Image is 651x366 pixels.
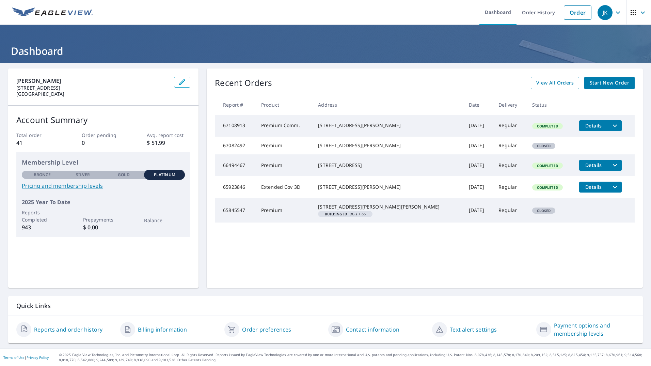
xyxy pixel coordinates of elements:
[493,115,527,137] td: Regular
[579,120,608,131] button: detailsBtn-67108913
[3,355,25,360] a: Terms of Use
[82,139,125,147] p: 0
[215,154,256,176] td: 66494467
[608,120,622,131] button: filesDropdownBtn-67108913
[256,198,313,223] td: Premium
[463,154,493,176] td: [DATE]
[22,223,63,231] p: 943
[22,198,185,206] p: 2025 Year To Date
[313,95,463,115] th: Address
[22,182,185,190] a: Pricing and membership levels
[22,158,185,167] p: Membership Level
[27,355,49,360] a: Privacy Policy
[34,172,51,178] p: Bronze
[154,172,175,178] p: Platinum
[16,114,190,126] p: Account Summary
[608,160,622,171] button: filesDropdownBtn-66494467
[318,122,458,129] div: [STREET_ADDRESS][PERSON_NAME]
[590,79,629,87] span: Start New Order
[147,132,190,139] p: Avg. report cost
[493,176,527,198] td: Regular
[118,172,129,178] p: Gold
[463,137,493,154] td: [DATE]
[144,217,185,224] p: Balance
[215,115,256,137] td: 67108913
[463,115,493,137] td: [DATE]
[318,142,458,149] div: [STREET_ADDRESS][PERSON_NAME]
[16,302,635,310] p: Quick Links
[16,132,60,139] p: Total order
[34,325,102,334] a: Reports and order history
[533,143,555,148] span: Closed
[8,44,643,58] h1: Dashboard
[12,7,93,18] img: EV Logo
[256,176,313,198] td: Extended Cov 3D
[554,321,635,338] a: Payment options and membership levels
[83,216,124,223] p: Prepayments
[138,325,187,334] a: Billing information
[16,77,169,85] p: [PERSON_NAME]
[215,176,256,198] td: 65923846
[82,132,125,139] p: Order pending
[215,95,256,115] th: Report #
[318,162,458,169] div: [STREET_ADDRESS]
[346,325,399,334] a: Contact information
[215,77,272,89] p: Recent Orders
[22,209,63,223] p: Reports Completed
[583,184,604,190] span: Details
[533,163,562,168] span: Completed
[16,85,169,91] p: [STREET_ADDRESS]
[533,208,555,213] span: Closed
[608,182,622,193] button: filesDropdownBtn-65923846
[256,115,313,137] td: Premium Comm.
[76,172,90,178] p: Silver
[584,77,635,89] a: Start New Order
[493,95,527,115] th: Delivery
[536,79,574,87] span: View All Orders
[16,139,60,147] p: 41
[59,352,648,363] p: © 2025 Eagle View Technologies, Inc. and Pictometry International Corp. All Rights Reserved. Repo...
[318,203,458,210] div: [STREET_ADDRESS][PERSON_NAME][PERSON_NAME]
[83,223,124,231] p: $ 0.00
[493,154,527,176] td: Regular
[256,95,313,115] th: Product
[318,184,458,190] div: [STREET_ADDRESS][PERSON_NAME]
[533,124,562,128] span: Completed
[463,176,493,198] td: [DATE]
[533,185,562,190] span: Completed
[564,5,591,20] a: Order
[450,325,497,334] a: Text alert settings
[579,160,608,171] button: detailsBtn-66494467
[583,162,604,168] span: Details
[256,137,313,154] td: Premium
[147,139,190,147] p: $ 51.99
[256,154,313,176] td: Premium
[16,91,169,97] p: [GEOGRAPHIC_DATA]
[579,182,608,193] button: detailsBtn-65923846
[527,95,574,115] th: Status
[321,212,370,216] span: DG s + ob
[3,355,49,360] p: |
[463,95,493,115] th: Date
[493,137,527,154] td: Regular
[598,5,613,20] div: JK
[215,198,256,223] td: 65845547
[215,137,256,154] td: 67082492
[242,325,291,334] a: Order preferences
[325,212,347,216] em: Building ID
[463,198,493,223] td: [DATE]
[493,198,527,223] td: Regular
[531,77,579,89] a: View All Orders
[583,122,604,129] span: Details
